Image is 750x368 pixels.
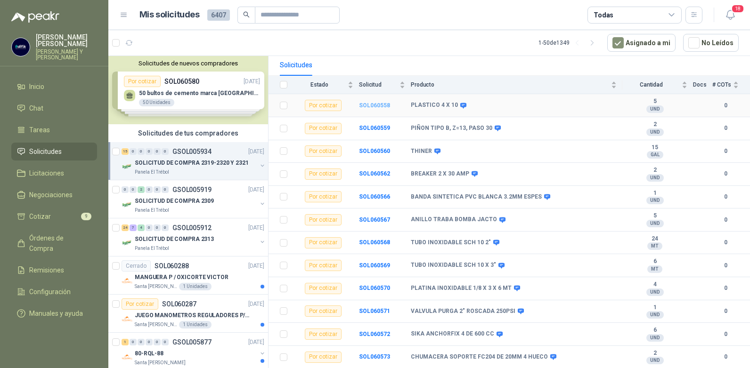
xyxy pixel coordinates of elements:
b: 0 [712,238,739,247]
b: BREAKER 2 X 30 AMP [411,170,469,178]
a: SOL060560 [359,148,390,154]
img: Company Logo [12,38,30,56]
div: 0 [146,224,153,231]
p: GSOL005919 [172,186,212,193]
a: Remisiones [11,261,97,279]
b: 1 [622,190,687,197]
th: Producto [411,76,622,94]
a: 1 0 0 0 0 0 GSOL005877[DATE] Company Logo80-RQL-88Santa [PERSON_NAME] [122,336,266,367]
img: Company Logo [122,275,133,287]
a: SOL060566 [359,193,390,200]
a: SOL060568 [359,239,390,246]
button: 18 [722,7,739,24]
a: 0 0 2 0 0 0 GSOL005919[DATE] Company LogoSOLICITUD DE COMPRA 2309Panela El Trébol [122,184,266,214]
b: PLASTICO 4 X 10 [411,102,458,109]
div: Por cotizar [305,237,342,248]
div: 0 [154,224,161,231]
a: Órdenes de Compra [11,229,97,257]
b: TUBO INOXIDABLE SCH 10 2" [411,239,491,247]
span: Producto [411,81,609,88]
b: 2 [622,350,687,357]
a: Por cotizarSOL060287[DATE] Company LogoJUEGO MANOMETROS REGULADORES P/OXIGENOSanta [PERSON_NAME]1... [108,295,268,333]
div: Por cotizar [305,191,342,202]
div: 0 [154,186,161,193]
b: PIÑON TIPO B, Z=13, PASO 30 [411,125,492,132]
div: 1 - 50 de 1349 [538,35,600,50]
b: SIKA ANCHORFIX 4 DE 600 CC [411,330,494,338]
span: Licitaciones [29,168,64,178]
a: Negociaciones [11,186,97,204]
a: SOL060559 [359,125,390,131]
b: VALVULA PURGA 2" ROSCADA 250PSI [411,308,515,315]
span: search [243,11,250,18]
img: Company Logo [122,352,133,363]
div: 0 [162,339,169,345]
div: 0 [130,186,137,193]
div: 0 [146,186,153,193]
div: 15 [122,148,129,155]
div: 24 [122,224,129,231]
p: [DATE] [248,224,264,232]
div: 1 Unidades [179,321,212,328]
p: [DATE] [248,338,264,347]
p: GSOL005877 [172,339,212,345]
div: Por cotizar [305,123,342,134]
div: 0 [162,148,169,155]
img: Company Logo [122,237,133,248]
th: Cantidad [622,76,693,94]
img: Logo peakr [11,11,59,23]
div: Por cotizar [122,298,158,310]
p: SOL060288 [155,263,189,269]
span: Estado [293,81,346,88]
span: Chat [29,103,43,113]
b: 5 [622,98,687,105]
b: 0 [712,261,739,270]
p: SOLICITUD DE COMPRA 2309 [135,197,214,206]
b: SOL060562 [359,170,390,177]
div: 0 [130,339,137,345]
a: SOL060571 [359,308,390,314]
div: 0 [154,339,161,345]
div: Solicitudes de nuevos compradoresPor cotizarSOL060580[DATE] 50 bultos de cemento marca [GEOGRAPHI... [108,56,268,124]
div: UND [646,220,664,227]
b: CHUMACERA SOPORTE FC204 DE 20MM 4 HUECO [411,353,548,361]
th: Estado [293,76,359,94]
th: Solicitud [359,76,411,94]
p: SOLICITUD DE COMPRA 2313 [135,235,214,244]
a: Solicitudes [11,143,97,160]
a: CerradoSOL060288[DATE] Company LogoMANGUERA P / OXICORTE VICTORSanta [PERSON_NAME]1 Unidades [108,256,268,295]
a: Manuales y ayuda [11,304,97,322]
p: Santa [PERSON_NAME] [135,283,177,290]
a: Configuración [11,283,97,301]
span: Negociaciones [29,190,73,200]
div: Por cotizar [305,260,342,271]
div: 2 [138,186,145,193]
b: 0 [712,192,739,201]
div: UND [646,105,664,113]
div: Por cotizar [305,100,342,111]
a: SOL060573 [359,353,390,360]
div: Por cotizar [305,328,342,340]
b: SOL060572 [359,331,390,337]
p: Santa [PERSON_NAME] [135,321,177,328]
div: 0 [146,339,153,345]
b: 0 [712,284,739,293]
span: Inicio [29,81,44,92]
a: Tareas [11,121,97,139]
b: 0 [712,147,739,156]
div: UND [646,174,664,182]
b: 0 [712,352,739,361]
span: Manuales y ayuda [29,308,83,319]
b: 1 [622,304,687,312]
th: Docs [693,76,712,94]
p: SOLICITUD DE COMPRA 2319-2320 Y 2321 [135,159,249,168]
button: No Leídos [683,34,739,52]
a: SOL060569 [359,262,390,269]
b: SOL060558 [359,102,390,109]
p: [DATE] [248,262,264,271]
b: 0 [712,307,739,316]
b: THINER [411,148,432,155]
span: Solicitud [359,81,398,88]
b: 0 [712,101,739,110]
